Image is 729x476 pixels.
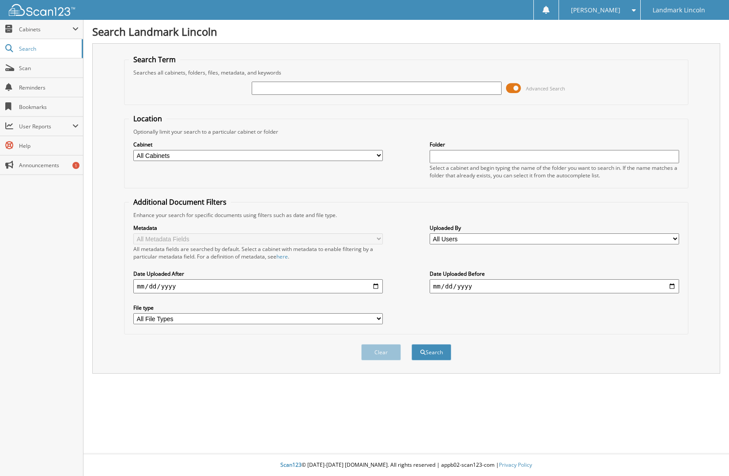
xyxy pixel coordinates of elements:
label: Folder [430,141,679,148]
div: Searches all cabinets, folders, files, metadata, and keywords [129,69,684,76]
div: 1 [72,162,79,169]
div: Enhance your search for specific documents using filters such as date and file type. [129,211,684,219]
span: Scan [19,64,79,72]
span: Advanced Search [526,85,565,92]
span: Landmark Lincoln [653,7,705,13]
span: Bookmarks [19,103,79,111]
span: Search [19,45,77,52]
span: Cabinets [19,26,72,33]
label: Date Uploaded Before [430,270,679,277]
div: © [DATE]-[DATE] [DOMAIN_NAME]. All rights reserved | appb02-scan123-com | [83,454,729,476]
label: Uploaded By [430,224,679,232]
legend: Additional Document Filters [129,197,231,207]
label: Cabinet [133,141,383,148]
div: Optionally limit your search to a particular cabinet or folder [129,128,684,135]
span: Announcements [19,161,79,169]
legend: Location [129,114,166,124]
button: Clear [361,344,401,360]
label: File type [133,304,383,311]
img: scan123-logo-white.svg [9,4,75,16]
legend: Search Term [129,55,180,64]
a: here [276,253,288,260]
div: All metadata fields are searched by default. Select a cabinet with metadata to enable filtering b... [133,245,383,260]
button: Search [412,344,451,360]
div: Select a cabinet and begin typing the name of the folder you want to search in. If the name match... [430,164,679,179]
span: Reminders [19,84,79,91]
label: Date Uploaded After [133,270,383,277]
span: User Reports [19,123,72,130]
input: end [430,279,679,293]
a: Privacy Policy [499,461,532,469]
h1: Search Landmark Lincoln [92,24,720,39]
span: Scan123 [280,461,302,469]
input: start [133,279,383,293]
span: Help [19,142,79,150]
span: [PERSON_NAME] [571,7,620,13]
label: Metadata [133,224,383,232]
